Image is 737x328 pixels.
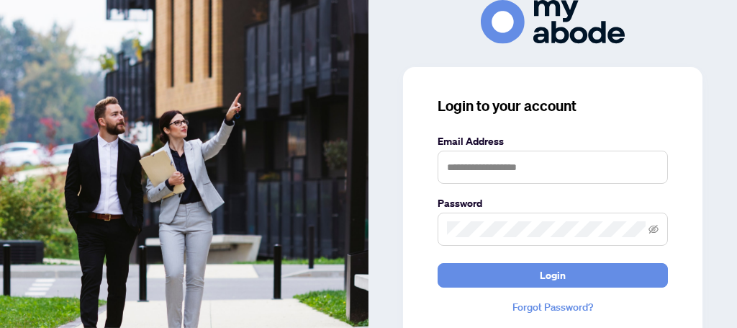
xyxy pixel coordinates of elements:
label: Password [438,195,668,211]
h3: Login to your account [438,96,668,116]
label: Email Address [438,133,668,149]
button: Login [438,263,668,288]
span: Login [540,264,566,287]
a: Forgot Password? [438,299,668,315]
span: eye-invisible [648,224,659,234]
